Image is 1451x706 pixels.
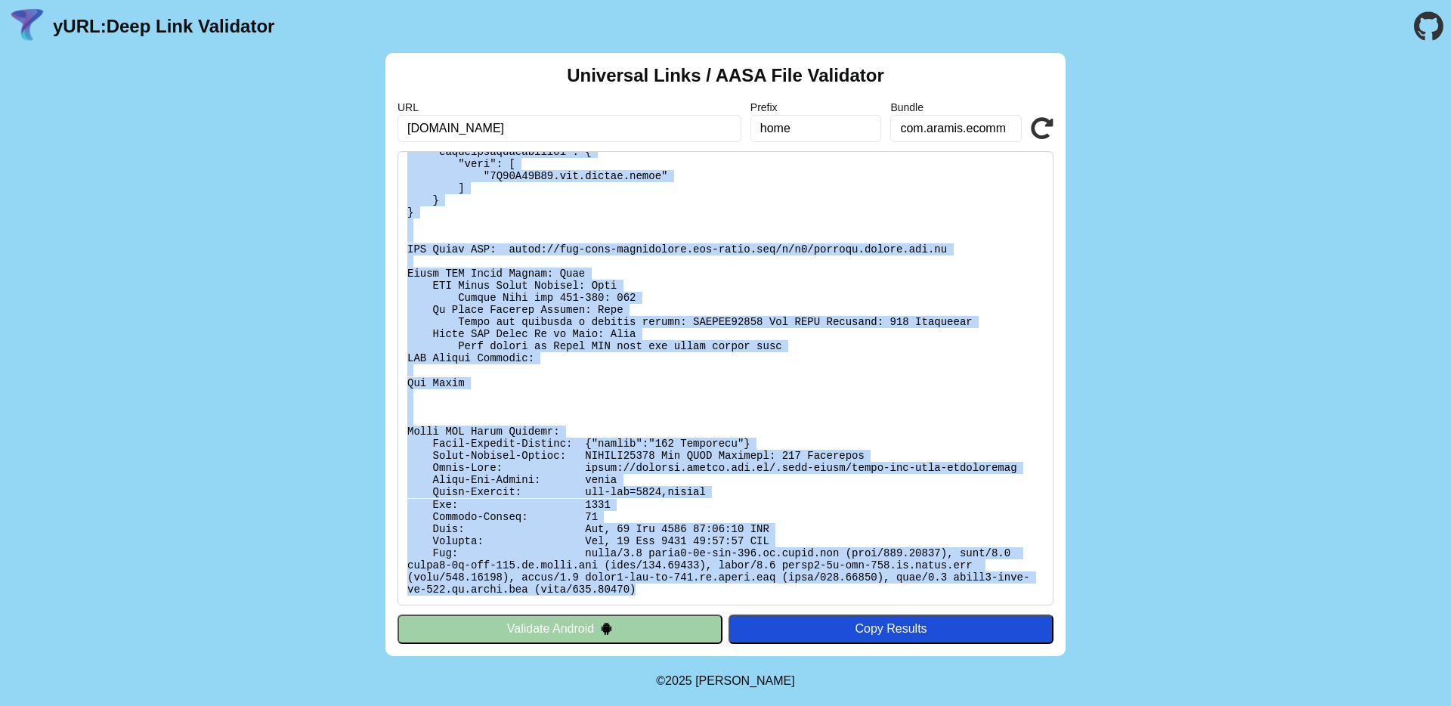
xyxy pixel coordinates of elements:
button: Validate Android [398,615,722,643]
a: Michael Ibragimchayev's Personal Site [695,674,795,687]
button: Copy Results [729,615,1053,643]
img: yURL Logo [8,7,47,46]
label: Bundle [890,101,1022,113]
label: Prefix [750,101,882,113]
span: 2025 [665,674,692,687]
input: Optional [750,115,882,142]
a: yURL:Deep Link Validator [53,16,274,37]
div: Copy Results [736,622,1046,636]
label: URL [398,101,741,113]
footer: © [656,656,794,706]
h2: Universal Links / AASA File Validator [567,65,884,86]
input: Optional [890,115,1022,142]
input: Required [398,115,741,142]
img: droidIcon.svg [600,622,613,635]
pre: Lorem ipsu do: sitam://consect.adipis.eli.se/.doei-tempo/incid-utl-etdo-magnaaliqua En Adminimv: ... [398,151,1053,605]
